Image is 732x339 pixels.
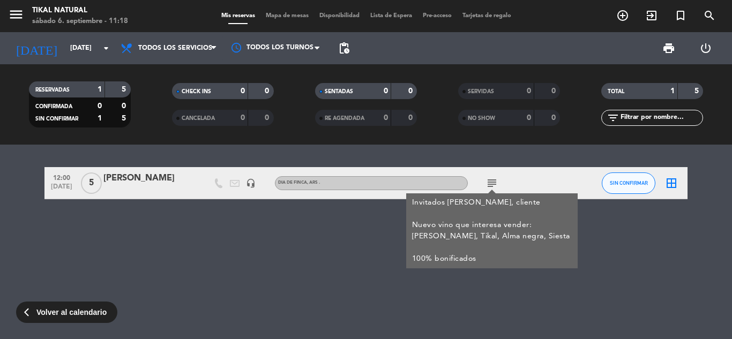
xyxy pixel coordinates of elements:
strong: 0 [551,87,558,95]
span: 5 [81,172,102,194]
span: arrow_back_ios [24,307,34,317]
strong: 5 [122,86,128,93]
strong: 0 [408,87,415,95]
span: SIN CONFIRMAR [35,116,78,122]
span: Todos los servicios [138,44,212,52]
span: [DATE] [48,183,75,195]
span: print [662,42,675,55]
span: TOTAL [608,89,624,94]
span: 12:00 [48,171,75,183]
div: Invitados [PERSON_NAME], cliente Nuevo vino que interesa vender: [PERSON_NAME], Tikal, Alma negra... [412,197,572,265]
strong: 0 [551,114,558,122]
strong: 0 [241,114,245,122]
span: Disponibilidad [314,13,365,19]
strong: 0 [527,87,531,95]
i: headset_mic [246,178,256,188]
div: sábado 6. septiembre - 11:18 [32,16,128,27]
strong: 1 [670,87,675,95]
i: subject [485,177,498,190]
strong: 0 [384,114,388,122]
span: Volver al calendario [36,306,107,319]
strong: 5 [694,87,701,95]
strong: 0 [241,87,245,95]
div: [PERSON_NAME] [103,171,195,185]
strong: 0 [384,87,388,95]
span: CONFIRMADA [35,104,72,109]
strong: 0 [265,114,271,122]
strong: 1 [98,115,102,122]
span: SENTADAS [325,89,353,94]
button: menu [8,6,24,26]
span: CHECK INS [182,89,211,94]
strong: 5 [122,115,128,122]
strong: 0 [98,102,102,110]
button: SIN CONFIRMAR [602,172,655,194]
span: RE AGENDADA [325,116,364,121]
i: search [703,9,716,22]
strong: 0 [527,114,531,122]
strong: 0 [122,102,128,110]
span: Tarjetas de regalo [457,13,517,19]
span: Mapa de mesas [260,13,314,19]
div: Tikal Natural [32,5,128,16]
div: LOG OUT [687,32,724,64]
i: arrow_drop_down [100,42,113,55]
i: power_settings_new [699,42,712,55]
strong: 1 [98,86,102,93]
span: DIA DE FINCA [278,180,320,185]
span: NO SHOW [468,116,495,121]
input: Filtrar por nombre... [619,112,703,124]
strong: 0 [408,114,415,122]
i: filter_list [607,111,619,124]
i: [DATE] [8,36,65,60]
i: border_all [665,177,678,190]
span: pending_actions [338,42,350,55]
span: , ARS . [307,180,320,185]
span: SIN CONFIRMAR [610,180,648,186]
i: turned_in_not [674,9,687,22]
span: Lista de Espera [365,13,417,19]
i: menu [8,6,24,22]
span: Pre-acceso [417,13,457,19]
span: CANCELADA [182,116,215,121]
span: SERVIDAS [468,89,494,94]
i: exit_to_app [645,9,658,22]
strong: 0 [265,87,271,95]
span: Mis reservas [216,13,260,19]
i: add_circle_outline [616,9,629,22]
span: RESERVADAS [35,87,70,93]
